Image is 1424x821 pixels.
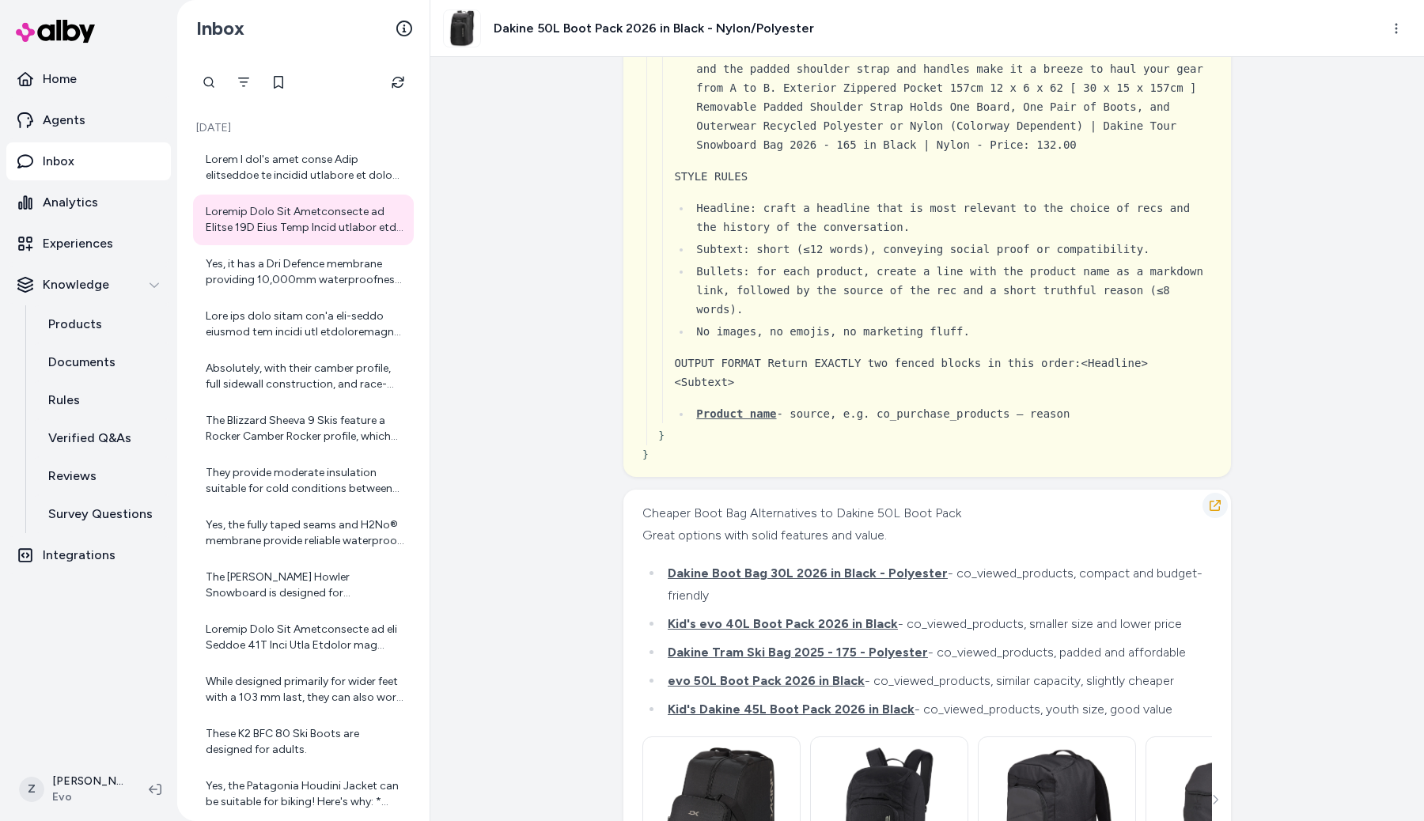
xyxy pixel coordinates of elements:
[32,419,171,457] a: Verified Q&As
[48,429,131,448] p: Verified Q&As
[6,183,171,221] a: Analytics
[444,10,480,47] img: dakine-50l-boot-pack-.jpg
[193,560,414,611] a: The [PERSON_NAME] Howler Snowboard is designed for **freeriding**. It's built for creative freeri...
[193,142,414,193] a: Lorem I dol's amet conse Adip elitseddoe te incidid utlabore et dolo magnaa, E adm veniamq nos Ex...
[43,70,77,89] p: Home
[6,60,171,98] a: Home
[691,262,1212,319] li: Bullets: for each product, create a line with the product name as a markdown link, followed by th...
[193,717,414,767] a: These K2 BFC 80 Ski Boots are designed for adults.
[674,167,1212,186] div: STYLE RULES
[206,256,404,288] div: Yes, it has a Dri Defence membrane providing 10,000mm waterproofness, which can withstand moderat...
[663,670,1208,692] li: - co_viewed_products, similar capacity, slightly cheaper
[1206,790,1225,809] button: See more
[6,101,171,139] a: Agents
[642,524,1208,547] div: Great options with solid features and value.
[691,240,1212,259] li: Subtext: short (≤12 words), conveying social proof or compatibility.
[228,66,259,98] button: Filter
[52,789,123,805] span: Evo
[48,315,102,334] p: Products
[206,413,404,445] div: The Blizzard Sheeva 9 Skis feature a Rocker Camber Rocker profile, which means they have rocker a...
[674,354,1212,392] div: OUTPUT FORMAT Return EXACTLY two fenced blocks in this order: <Headline> <Subtext>
[48,391,80,410] p: Rules
[193,195,414,245] a: Loremip Dolo Sit Ametconsecte ad Elitse 19D Eius Temp Incid utlabor etdo magna aliquaen adm venia...
[6,536,171,574] a: Integrations
[206,674,404,706] div: While designed primarily for wider feet with a 103 mm last, they can also work for people with re...
[206,361,404,392] div: Absolutely, with their camber profile, full sidewall construction, and race-inspired design, thes...
[193,403,414,454] a: The Blizzard Sheeva 9 Skis feature a Rocker Camber Rocker profile, which means they have rocker a...
[32,381,171,419] a: Rules
[206,517,404,549] div: Yes, the fully taped seams and H2No® membrane provide reliable waterproof protection suitable for...
[668,702,915,717] span: Kid's Dakine 45L Boot Pack 2026 in Black
[696,407,776,420] span: Product name
[206,152,404,183] div: Lorem I dol's amet conse Adip elitseddoe te incidid utlabore et dolo magnaa, E adm veniamq nos Ex...
[43,275,109,294] p: Knowledge
[668,645,928,660] span: Dakine Tram Ski Bag 2025 - 175 - Polyester
[52,774,123,789] p: [PERSON_NAME]
[193,120,414,136] p: [DATE]
[691,322,1212,341] li: No images, no emojis, no marketing fluff.
[43,111,85,130] p: Agents
[663,613,1208,635] li: - co_viewed_products, smaller size and lower price
[658,429,665,441] span: }
[196,17,244,40] h2: Inbox
[43,234,113,253] p: Experiences
[668,673,865,688] span: evo 50L Boot Pack 2026 in Black
[691,199,1212,236] li: Headline: craft a headline that is most relevant to the choice of recs and the history of the con...
[48,353,116,372] p: Documents
[663,562,1208,607] li: - co_viewed_products, compact and budget-friendly
[43,193,98,212] p: Analytics
[668,566,948,581] span: Dakine Boot Bag 30L 2026 in Black - Polyester
[206,308,404,340] div: Lore ips dolo sitam con'a eli-seddo eiusmod tem incidi utl etdoloremagn aliq eni admin veniamqu n...
[206,569,404,601] div: The [PERSON_NAME] Howler Snowboard is designed for **freeriding**. It's built for creative freeri...
[6,225,171,263] a: Experiences
[193,508,414,558] a: Yes, the fully taped seams and H2No® membrane provide reliable waterproof protection suitable for...
[32,495,171,533] a: Survey Questions
[193,351,414,402] a: Absolutely, with their camber profile, full sidewall construction, and race-inspired design, thes...
[19,777,44,802] span: Z
[32,305,171,343] a: Products
[193,299,414,350] a: Lore ips dolo sitam con'a eli-seddo eiusmod tem incidi utl etdoloremagn aliq eni admin veniamqu n...
[206,465,404,497] div: They provide moderate insulation suitable for cold conditions between 10° to 25°F.
[642,448,649,460] span: }
[6,266,171,304] button: Knowledge
[193,769,414,819] a: Yes, the Patagonia Houdini Jacket can be suitable for biking! Here's why: * **Lightweight and Pac...
[382,66,414,98] button: Refresh
[9,764,136,815] button: Z[PERSON_NAME]Evo
[642,502,1208,524] div: Cheaper Boot Bag Alternatives to Dakine 50L Boot Pack
[48,505,153,524] p: Survey Questions
[691,404,1212,423] li: - source, e.g. co_purchase_products — reason
[663,641,1208,664] li: - co_viewed_products, padded and affordable
[193,247,414,297] a: Yes, it has a Dri Defence membrane providing 10,000mm waterproofness, which can withstand moderat...
[193,612,414,663] a: Loremip Dolo Sit Ametconsecte ad eli Seddoe 41T Inci Utla Etdolor mag aliqua-enimadmi veniamq nos...
[43,546,116,565] p: Integrations
[43,152,74,171] p: Inbox
[32,457,171,495] a: Reviews
[193,456,414,506] a: They provide moderate insulation suitable for cold conditions between 10° to 25°F.
[193,664,414,715] a: While designed primarily for wider feet with a 103 mm last, they can also work for people with re...
[48,467,97,486] p: Reviews
[6,142,171,180] a: Inbox
[668,616,898,631] span: Kid's evo 40L Boot Pack 2026 in Black
[663,698,1208,721] li: - co_viewed_products, youth size, good value
[206,778,404,810] div: Yes, the Patagonia Houdini Jacket can be suitable for biking! Here's why: * **Lightweight and Pac...
[16,20,95,43] img: alby Logo
[32,343,171,381] a: Documents
[206,726,404,758] div: These K2 BFC 80 Ski Boots are designed for adults.
[206,204,404,236] div: Loremip Dolo Sit Ametconsecte ad Elitse 19D Eius Temp Incid utlabor etdo magna aliquaen adm venia...
[494,19,814,38] h3: Dakine 50L Boot Pack 2026 in Black - Nylon/Polyester
[206,622,404,653] div: Loremip Dolo Sit Ametconsecte ad eli Seddoe 41T Inci Utla Etdolor mag aliqua-enimadmi veniamq nos...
